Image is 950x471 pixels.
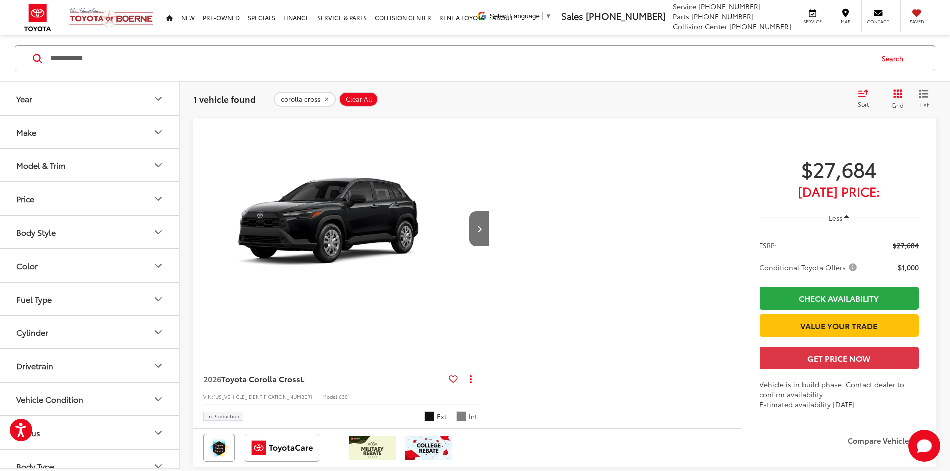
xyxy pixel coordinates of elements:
img: /static/brand-toyota/National_Assets/toyota-college-grad.jpeg?height=48 [405,436,452,460]
button: Body StyleBody Style [0,216,180,248]
div: Body Style [16,227,56,237]
span: $27,684 [893,240,919,250]
a: 2026Toyota Corolla CrossL [203,373,445,384]
span: ▼ [545,12,552,20]
span: VIN: [203,393,213,400]
button: Search [872,46,918,71]
button: Fuel TypeFuel Type [0,283,180,315]
span: Ext. [437,412,449,421]
div: Model & Trim [152,159,164,171]
span: [PHONE_NUMBER] [691,11,754,21]
button: Grid View [880,89,911,109]
button: StatusStatus [0,416,180,449]
button: PricePrice [0,182,180,215]
span: Select Language [490,12,540,20]
span: $27,684 [760,157,919,181]
div: 2026 Toyota Corolla Cross L 0 [193,118,490,340]
span: Parts [673,11,689,21]
button: Model & TrimModel & Trim [0,149,180,181]
span: $1,000 [898,262,919,272]
div: Fuel Type [152,293,164,305]
a: Check Availability [760,287,919,309]
span: Service [673,1,696,11]
a: Value Your Trade [760,314,919,337]
span: dropdown dots [470,375,472,383]
label: Compare Vehicle [848,436,926,446]
button: Clear All [339,91,378,106]
div: Vehicle Condition [16,394,83,404]
button: Next image [469,211,489,246]
span: Sales [561,9,583,22]
span: Model: [322,393,339,400]
span: [DATE] Price: [760,186,919,196]
div: Status [152,427,164,439]
span: [US_VEHICLE_IDENTIFICATION_NUMBER] [213,393,312,400]
button: ColorColor [0,249,180,282]
span: Collision Center [673,21,727,31]
input: Search by Make, Model, or Keyword [49,46,872,70]
span: Int. [469,412,479,421]
span: Contact [867,18,889,25]
div: Vehicle is in build phase. Contact dealer to confirm availability. Estimated availability [DATE] [760,379,919,409]
div: Drivetrain [152,360,164,372]
span: [PHONE_NUMBER] [729,21,791,31]
span: Toyota Corolla Cross [221,373,300,384]
img: Toyota Safety Sense Vic Vaughan Toyota of Boerne Boerne TX [205,436,233,460]
div: Drivetrain [16,361,53,370]
button: remove corolla%20cross [274,91,336,106]
button: List View [911,89,936,109]
span: 6301 [339,393,350,400]
span: Saved [906,18,928,25]
button: MakeMake [0,116,180,148]
span: Clear All [346,95,372,103]
button: DrivetrainDrivetrain [0,349,180,382]
img: 2026 Toyota Corolla Cross L FWD [193,118,490,340]
span: List [919,100,929,108]
button: Get Price Now [760,347,919,369]
div: Body Style [152,226,164,238]
div: Make [16,127,36,137]
span: [PHONE_NUMBER] [698,1,760,11]
span: 2026 [203,373,221,384]
button: Vehicle ConditionVehicle Condition [0,383,180,415]
div: Price [16,194,34,203]
span: L [300,373,304,384]
img: Vic Vaughan Toyota of Boerne [69,7,154,28]
img: /static/brand-toyota/National_Assets/toyota-military-rebate.jpeg?height=48 [349,436,396,460]
a: 2026 Toyota Corolla Cross L FWD2026 Toyota Corolla Cross L FWD2026 Toyota Corolla Cross L FWD2026... [193,118,490,340]
div: Color [16,261,38,270]
div: Color [152,260,164,272]
div: Fuel Type [16,294,52,304]
svg: Start Chat [908,430,940,462]
span: Light Gray Fabric [456,411,466,421]
div: Cylinder [16,327,48,337]
span: Jet Black [424,411,434,421]
span: corolla cross [281,95,320,103]
div: Year [16,94,32,103]
span: In Production [207,414,239,419]
span: 1 vehicle found [193,92,256,104]
span: [PHONE_NUMBER] [586,9,666,22]
button: CylinderCylinder [0,316,180,348]
span: Sort [858,100,869,108]
button: Conditional Toyota Offers [760,262,860,272]
div: Vehicle Condition [152,393,164,405]
img: ToyotaCare Vic Vaughan Toyota of Boerne Boerne TX [247,436,317,460]
span: Map [834,18,856,25]
span: Less [829,213,842,222]
div: Price [152,193,164,205]
div: Model & Trim [16,160,65,170]
button: Select sort value [853,89,880,109]
span: Conditional Toyota Offers [760,262,859,272]
div: Year [152,93,164,105]
span: Grid [891,100,904,109]
button: Actions [462,370,479,387]
div: Body Type [16,461,54,471]
div: Make [152,126,164,138]
button: YearYear [0,82,180,115]
div: Cylinder [152,326,164,338]
button: Less [824,209,854,227]
span: TSRP: [760,240,777,250]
